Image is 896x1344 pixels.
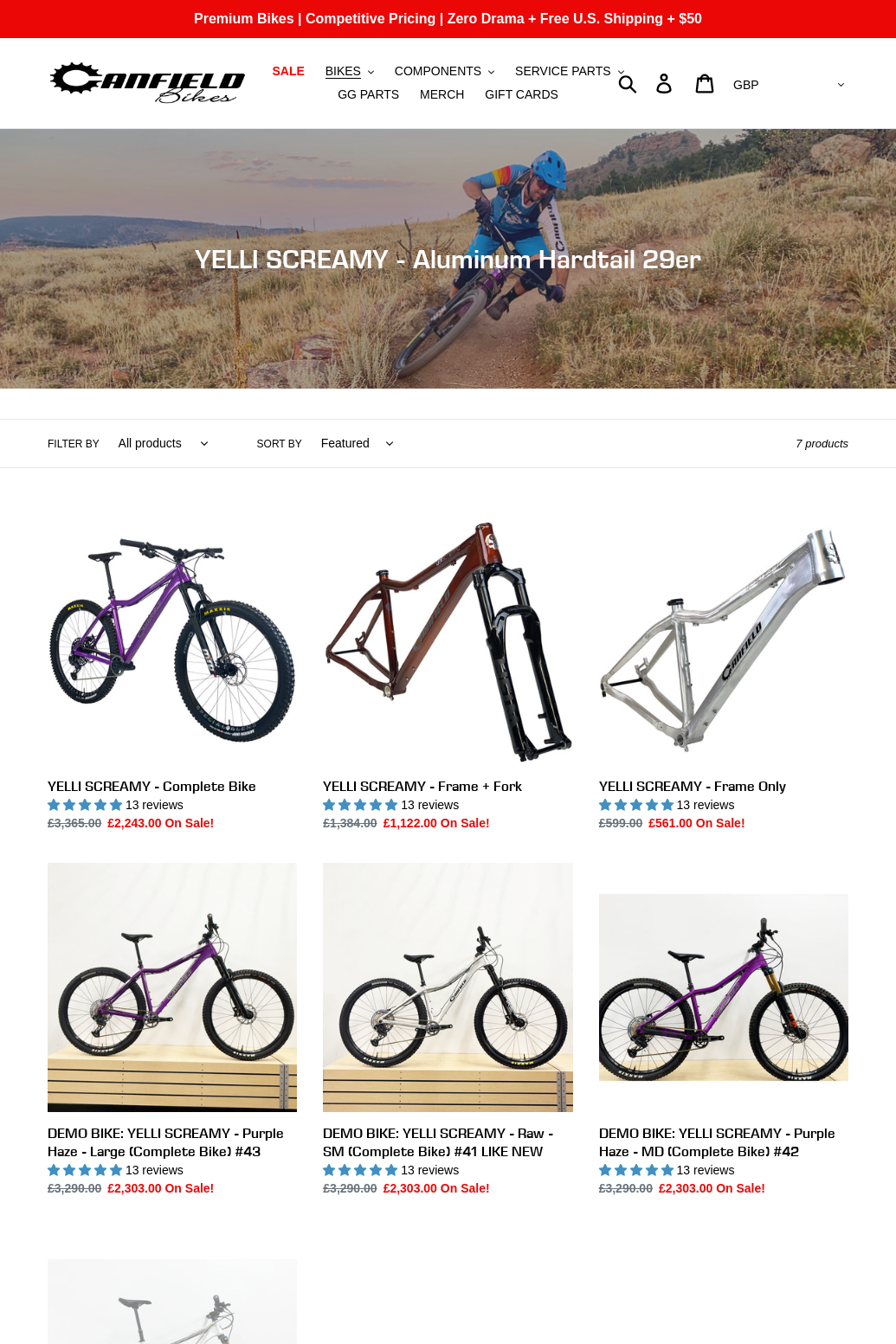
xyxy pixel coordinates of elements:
[48,436,100,452] label: Filter by
[515,64,610,79] span: SERVICE PARTS
[48,58,248,108] img: Canfield Bikes
[506,60,632,83] button: SERVICE PARTS
[411,83,473,106] a: MERCH
[263,60,313,83] a: SALE
[476,83,567,106] a: GIFT CARDS
[338,87,399,102] span: GG PARTS
[257,436,302,452] label: Sort by
[796,437,848,450] span: 7 products
[395,64,481,79] span: COMPONENTS
[195,243,701,274] span: YELLI SCREAMY - Aluminum Hardtail 29er
[485,87,558,102] span: GIFT CARDS
[272,64,304,79] span: SALE
[329,83,408,106] a: GG PARTS
[317,60,383,83] button: BIKES
[420,87,464,102] span: MERCH
[386,60,503,83] button: COMPONENTS
[326,64,361,79] span: BIKES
